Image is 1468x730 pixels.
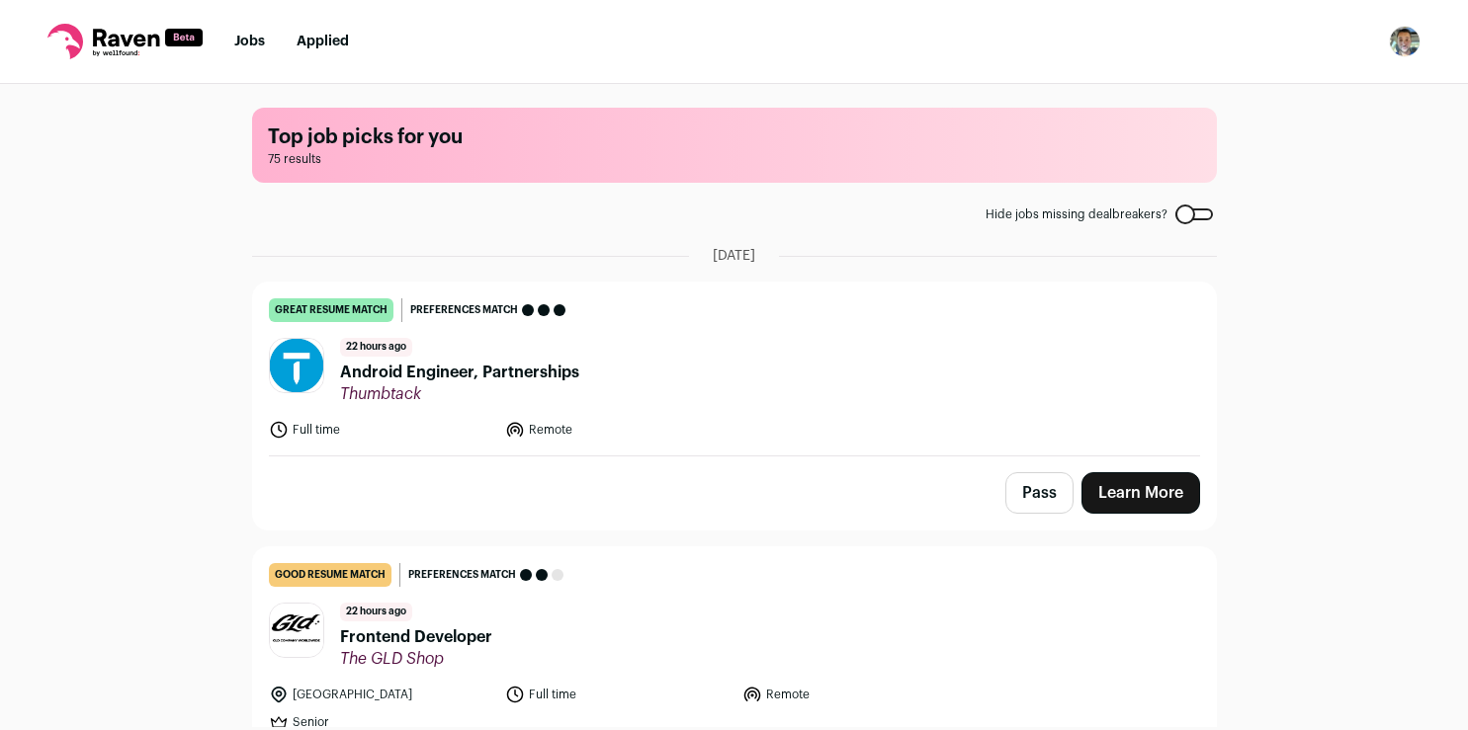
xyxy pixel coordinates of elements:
span: Thumbtack [340,384,579,404]
img: f69a1b7ebab192d313f1149f74c5685abad5de02eee885f734ec01a93d982008.jpg [270,604,323,657]
span: 75 results [268,151,1201,167]
span: Android Engineer, Partnerships [340,361,579,384]
span: Frontend Developer [340,625,492,649]
li: [GEOGRAPHIC_DATA] [269,685,494,704]
div: good resume match [269,563,391,587]
a: Jobs [234,35,265,48]
h1: Top job picks for you [268,123,1201,151]
span: Preferences match [410,300,518,320]
img: 19917917-medium_jpg [1389,26,1421,57]
div: great resume match [269,298,393,322]
span: 22 hours ago [340,338,412,357]
a: Learn More [1081,472,1200,514]
a: Applied [297,35,349,48]
span: The GLD Shop [340,649,492,669]
li: Remote [505,420,731,440]
li: Full time [505,685,731,704]
span: Hide jobs missing dealbreakers? [986,206,1167,222]
span: Preferences match [408,565,516,585]
span: [DATE] [713,246,755,266]
li: Remote [742,685,968,704]
a: great resume match Preferences match 22 hours ago Android Engineer, Partnerships Thumbtack Full t... [253,283,1216,455]
img: 7b009e581603749374b970a83ebcd8434933ec68e0f29a9211d3eee776a43c97.jpg [270,339,323,392]
span: 22 hours ago [340,603,412,621]
button: Pass [1005,472,1074,514]
li: Full time [269,420,494,440]
button: Open dropdown [1389,26,1421,57]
